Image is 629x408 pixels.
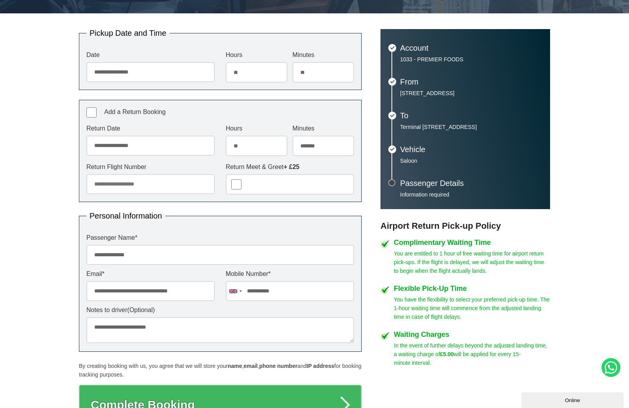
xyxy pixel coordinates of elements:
[394,331,550,338] h4: Waiting Charges
[400,56,542,63] p: 1033 - PREMIER FOODS
[440,351,454,357] strong: £5.00
[400,90,542,97] p: [STREET_ADDRESS]
[400,44,542,52] h3: Account
[243,363,258,369] strong: email
[380,221,550,231] h3: Airport Return Pick-up Policy
[86,52,215,58] label: Date
[394,295,550,321] p: You have the flexibility to select your preferred pick-up time. The 1-hour waiting time will comm...
[226,125,287,132] label: Hours
[394,249,550,275] p: You are entitled to 1 hour of free waiting time for airport return pick-ups. If the flight is del...
[400,145,542,153] h3: Vehicle
[394,239,550,246] h4: Complimentary Waiting Time
[293,125,354,132] label: Minutes
[86,29,170,37] legend: Pickup Date and Time
[394,341,550,367] p: In the event of further delays beyond the adjusted landing time, a waiting charge of will be appl...
[400,78,542,86] h3: From
[400,179,542,187] h3: Passenger Details
[400,157,542,164] p: Saloon
[104,108,166,115] span: Add a Return Booking
[226,271,354,277] label: Mobile Number
[394,285,550,292] h4: Flexible Pick-Up Time
[400,123,542,130] p: Terminal [STREET_ADDRESS]
[86,235,354,241] label: Passenger Name
[86,212,165,220] legend: Personal Information
[86,107,97,118] input: Add a Return Booking
[86,307,354,313] label: Notes to driver
[228,363,242,369] strong: name
[226,164,354,170] label: Return Meet & Greet
[79,362,362,379] p: By creating booking with us, you agree that we will store your , , and for booking tracking purpo...
[283,164,299,170] strong: + £25
[259,363,297,369] strong: phone number
[86,271,215,277] label: Email
[226,281,244,301] div: United Kingdom: +44
[86,125,215,132] label: Return Date
[127,307,155,313] span: (Optional)
[293,52,354,58] label: Minutes
[521,391,625,408] iframe: chat widget
[226,52,287,58] label: Hours
[400,191,542,198] p: Information required
[400,112,542,119] h3: To
[86,164,215,170] label: Return Flight Number
[307,363,335,369] strong: IP address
